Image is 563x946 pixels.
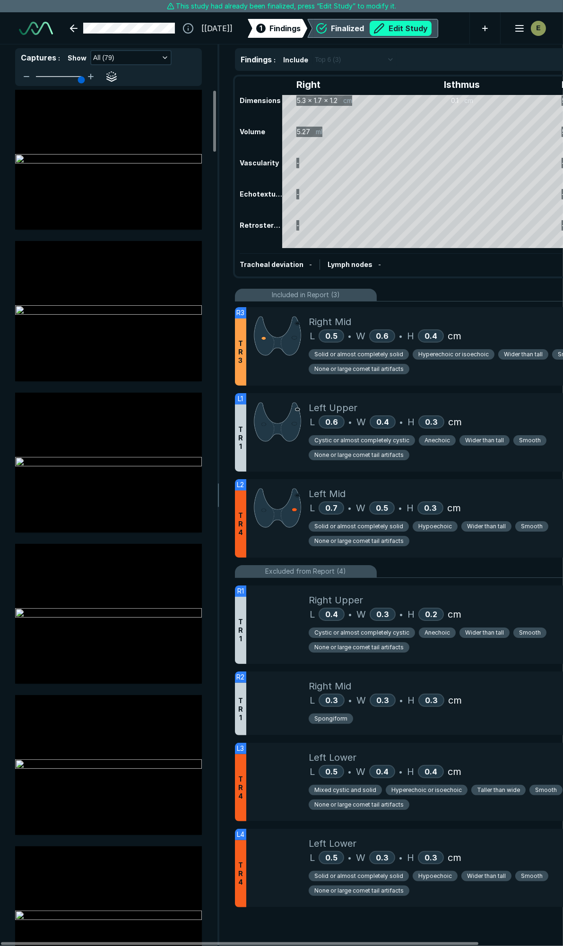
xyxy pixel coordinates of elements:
span: 0.4 [424,767,437,776]
span: 1 [260,23,262,33]
span: Wider than tall [465,628,504,637]
span: H [407,501,414,515]
span: W [356,851,365,865]
div: 1Findings [248,19,307,38]
span: Show [68,53,87,63]
img: 10c80746-c93b-4ac1-b530-a3281d64d0b7 [15,911,202,922]
span: None or large comet tail artifacts [314,451,404,459]
span: • [348,609,352,620]
span: This study had already been finalized, press “Edit Study” to modify it. [176,1,397,11]
span: 0.5 [325,767,338,776]
span: W [356,693,366,707]
span: W [356,329,365,343]
span: Smooth [519,436,541,445]
span: 0.6 [325,417,338,427]
span: Anechoic [424,436,450,445]
span: Findings [269,23,301,34]
span: L [310,329,315,343]
span: • [348,330,351,342]
span: 0.5 [325,331,338,341]
span: R3 [237,308,245,318]
span: • [399,609,403,620]
span: • [348,695,352,706]
span: - [378,260,381,268]
span: 0.7 [325,503,338,513]
span: 0.6 [376,331,389,341]
span: Spongiform [314,714,347,723]
span: • [348,852,351,863]
span: Left Mid [309,487,346,501]
span: All (79) [93,52,114,63]
span: Wider than tall [465,436,504,445]
img: 911zwQAAAAGSURBVAMA35lZ72FbWCoAAAAASUVORK5CYII= [254,315,301,357]
span: 0.3 [424,853,437,862]
span: cm [447,501,461,515]
span: cm [448,329,461,343]
span: 0.3 [376,696,389,705]
span: H [407,415,415,429]
img: 9a125767-4d73-4fb4-9de1-a73531c71e6f [15,305,202,317]
span: T R 1 [238,697,243,722]
span: Top 6 (3) [315,54,341,65]
img: 9w1lSAAAAAGSURBVAMAjWRa75ZuLEMAAAAASUVORK5CYII= [254,487,301,529]
span: • [399,330,402,342]
span: cm [448,415,462,429]
span: W [356,501,365,515]
img: NZGclAAAAAZJREFUAwBgxmLvfxiAUwAAAABJRU5ErkJggg== [254,401,301,443]
span: 0.3 [376,610,389,619]
span: L [310,415,315,429]
span: Smooth [535,786,557,794]
span: 0.4 [376,767,389,776]
a: See-Mode Logo [15,18,57,39]
span: L2 [237,480,244,490]
span: L4 [237,829,244,840]
span: L [310,693,315,707]
span: H [407,607,415,621]
span: None or large comet tail artifacts [314,365,404,373]
span: Smooth [519,628,541,637]
span: 0.4 [325,610,338,619]
span: T R 4 [238,775,243,800]
span: H [407,851,414,865]
span: 0.3 [325,696,338,705]
span: H [407,765,414,779]
span: Cystic or almost completely cystic [314,628,409,637]
span: T R 4 [238,511,243,537]
span: L3 [237,743,244,754]
span: L1 [238,394,243,404]
span: Smooth [521,522,543,531]
img: See-Mode Logo [19,22,53,35]
span: 0.3 [425,696,438,705]
span: cm [448,607,461,621]
img: 6193cffe-3162-461b-b938-8233a2e52e89 [15,759,202,771]
span: Solid or almost completely solid [314,872,403,880]
span: Findings [241,55,272,64]
span: Right Mid [309,315,351,329]
span: E [536,23,540,33]
span: 0.4 [376,417,389,427]
span: Wider than tall [467,872,506,880]
button: avatar-name [508,19,548,38]
span: T R 1 [238,618,243,643]
span: • [399,852,402,863]
span: W [356,415,366,429]
span: 0.3 [376,853,389,862]
div: Finalized [331,21,432,36]
span: • [348,502,351,514]
span: Wider than tall [467,522,506,531]
img: 1a6d1769-5456-4839-9171-1677c3a9c43a [15,457,202,468]
span: Left Upper [309,401,357,415]
span: Cystic or almost completely cystic [314,436,409,445]
span: Lymph nodes [328,260,372,268]
span: L [310,765,315,779]
span: Anechoic [424,628,450,637]
span: Smooth [521,872,543,880]
span: 0.5 [325,853,338,862]
span: Hyperechoic or isoechoic [418,350,489,359]
span: Include [283,55,308,65]
span: Captures [21,53,56,62]
span: cm [448,765,461,779]
span: L [310,501,315,515]
span: • [399,695,403,706]
span: None or large comet tail artifacts [314,886,404,895]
